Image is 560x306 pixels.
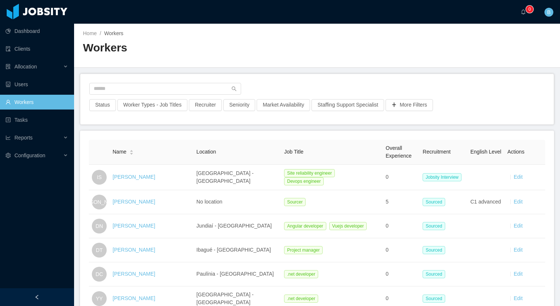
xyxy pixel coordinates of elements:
span: Sourced [423,246,445,254]
button: Worker Types - Job Titles [117,99,187,111]
span: Project manager [284,246,323,254]
td: Paulínia - [GEOGRAPHIC_DATA] [193,262,281,286]
span: Name [113,148,126,156]
button: Seniority [223,99,255,111]
td: 0 [383,214,420,238]
i: icon: setting [6,153,11,158]
span: Configuration [14,152,45,158]
span: Job Title [284,149,303,155]
span: Recruitment [423,149,450,155]
a: [PERSON_NAME] [113,295,155,301]
i: icon: solution [6,64,11,69]
i: icon: caret-down [130,152,134,154]
td: 0 [383,165,420,190]
span: B [547,8,550,17]
button: Staffing Support Specialist [311,99,384,111]
span: Overall Experience [386,145,411,159]
td: 0 [383,262,420,286]
sup: 0 [526,6,533,13]
span: Sourced [423,198,445,206]
span: Vuejs developer [329,222,367,230]
td: Ibagué - [GEOGRAPHIC_DATA] [193,238,281,262]
td: 5 [383,190,420,214]
a: icon: robotUsers [6,77,68,92]
td: 0 [383,238,420,262]
a: icon: profileTasks [6,112,68,127]
span: Workers [104,30,123,36]
span: DT [96,243,103,258]
div: Sort [129,149,134,154]
i: icon: caret-up [130,149,134,151]
span: Sourcer [284,198,306,206]
span: Jobsity Interview [423,173,461,181]
span: DC [96,267,103,282]
a: Edit [514,295,523,301]
td: [GEOGRAPHIC_DATA] - [GEOGRAPHIC_DATA] [193,165,281,190]
span: Site reliability engineer [284,169,335,177]
i: icon: line-chart [6,135,11,140]
td: No location [193,190,281,214]
i: icon: bell [521,9,526,14]
td: Jundiaí - [GEOGRAPHIC_DATA] [193,214,281,238]
span: / [100,30,101,36]
a: Edit [514,247,523,253]
a: [PERSON_NAME] [113,247,155,253]
a: [PERSON_NAME] [113,223,155,229]
a: [PERSON_NAME] [113,199,155,205]
i: icon: search [231,86,237,91]
a: Edit [514,223,523,229]
span: .net developer [284,270,318,278]
span: YY [96,291,103,306]
span: Sourced [423,270,445,278]
span: Reports [14,135,33,141]
span: English Level [470,149,501,155]
button: icon: plusMore Filters [386,99,433,111]
a: Edit [514,199,523,205]
span: Sourced [423,222,445,230]
span: DN [96,219,103,233]
a: [PERSON_NAME] [113,174,155,180]
span: Angular developer [284,222,326,230]
td: C1 advanced [467,190,504,214]
a: icon: auditClients [6,41,68,56]
span: .net developer [284,295,318,303]
span: Actions [507,149,524,155]
span: Allocation [14,64,37,70]
button: Market Availability [257,99,310,111]
span: Sourced [423,295,445,303]
a: icon: pie-chartDashboard [6,24,68,38]
span: IS [97,170,101,185]
span: Location [196,149,216,155]
button: Recruiter [189,99,222,111]
a: Home [83,30,97,36]
a: icon: userWorkers [6,95,68,110]
a: Edit [514,174,523,180]
span: [PERSON_NAME] [78,195,120,209]
h2: Workers [83,40,317,56]
a: Edit [514,271,523,277]
a: [PERSON_NAME] [113,271,155,277]
span: Devops engineer [284,177,324,185]
button: Status [89,99,116,111]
